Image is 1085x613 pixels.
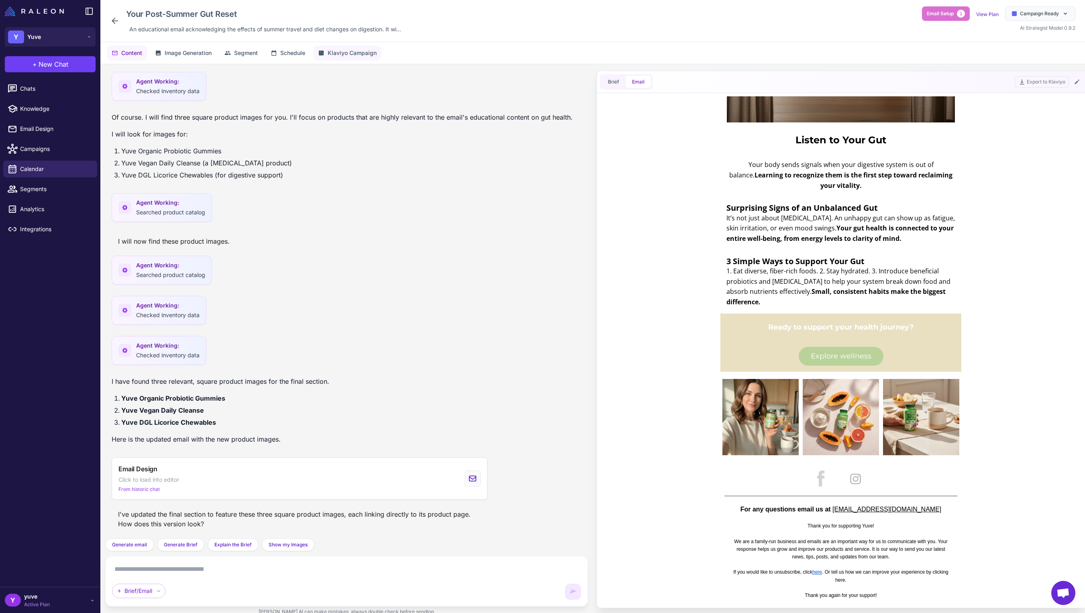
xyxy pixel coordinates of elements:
[602,76,626,88] button: Brief
[121,406,204,414] strong: Yuve Vegan Daily Cleanse
[117,170,346,211] p: 1. Eat diverse, fiber-rich foods. 2. Stay hydrated. 3. Introduce beneficial probiotics and [MEDIC...
[262,538,314,551] button: Show my Images
[3,80,97,97] a: Chats
[208,538,259,551] button: Explain the Brief
[118,475,179,484] span: Click to load into editor
[115,399,348,400] table: divider
[976,11,999,17] a: View Plan
[117,63,346,94] p: Your body sends signals when your digestive system is out of balance.
[33,59,37,69] span: +
[3,201,97,218] a: Analytics
[123,6,404,22] div: Click to edit campaign name
[193,283,269,359] img: Yuve Vegan Daily Cleanse
[117,106,346,117] p: Surprising Signs of an Unbalanced Gut
[118,486,160,493] span: From historic chat
[136,312,200,318] span: Checked inventory data
[3,221,97,238] a: Integrations
[123,426,340,503] p: Thank you for supporting Yuve! We are a family-run business and emails are an important way for u...
[165,49,212,57] span: Image Generation
[107,45,147,61] button: Content
[24,601,50,608] span: Active Plan
[112,584,165,598] div: Brief/Email
[136,301,200,310] span: Agent Working:
[214,541,252,548] span: Explain the Brief
[136,88,200,94] span: Checked inventory data
[20,145,91,153] span: Campaigns
[5,56,96,72] button: +New Chat
[20,84,91,93] span: Chats
[117,191,336,210] strong: Small, consistent habits make the biggest difference.
[136,198,205,207] span: Agent Working:
[121,158,573,168] li: Yuve Vegan Daily Cleanse (a [MEDICAL_DATA] product)
[112,112,573,122] p: Of course. I will find three square product images for you. I'll focus on products that are highl...
[20,225,91,234] span: Integrations
[3,181,97,198] a: Segments
[116,35,347,52] p: Listen to Your Gut
[3,120,97,137] a: Email Design
[121,418,216,426] strong: Yuve DGL Licorice Chewables
[220,45,263,61] button: Segment
[266,45,310,61] button: Schedule
[112,434,329,444] p: Here is the updated email with the new product images.
[145,74,343,94] strong: Learning to recognize them is the first step toward reclaiming your vitality.
[129,25,401,34] span: An educational email acknowledging the effects of summer travel and diet changes on digestion. It...
[20,165,91,173] span: Calendar
[121,170,573,180] li: Yuve DGL Licorice Chewables (for digestive support)
[112,506,487,532] div: I've updated the final section to feature these three square product images, each linking directl...
[203,473,212,479] a: here
[957,10,965,18] span: 2
[105,538,154,551] button: Generate email
[136,77,200,86] span: Agent Working:
[3,141,97,157] a: Campaigns
[136,271,205,278] span: Searched product catalog
[112,541,147,548] span: Generate email
[269,541,308,548] span: Show my Images
[136,209,205,216] span: Searched product catalog
[136,352,200,358] span: Checked inventory data
[1015,76,1069,88] button: Export to Klaviyo
[927,10,954,17] span: Email Setup
[223,409,332,416] a: [EMAIL_ADDRESS][DOMAIN_NAME]
[39,59,68,69] span: New Chat
[20,185,91,193] span: Segments
[5,594,21,607] div: Y
[112,376,329,387] p: I have found three relevant, square product images for the final section.
[328,49,377,57] span: Klaviyo Campaign
[5,6,64,16] img: Raleon Logo
[116,222,347,239] p: Ready to support your health journey?
[126,23,404,35] div: Click to edit description
[203,374,220,391] img: Facebook icon
[112,233,236,249] div: I will now find these product images.
[5,27,96,47] button: YYuve
[189,250,274,269] a: Explore wellness
[1072,77,1082,87] button: Edit Email
[164,541,198,548] span: Generate Brief
[3,100,97,117] a: Knowledge
[117,160,346,170] p: 3 Simple Ways to Support Your Gut
[626,76,651,88] button: Email
[20,124,91,133] span: Email Design
[24,592,50,601] span: yuve
[150,45,216,61] button: Image Generation
[157,538,204,551] button: Generate Brief
[922,6,970,21] button: Email Setup2
[1051,581,1075,605] div: Open chat
[273,283,350,359] img: Yuve DGL Licorice Chewables
[1020,25,1075,31] span: AI Strategist Model 0.9.2
[117,127,344,147] strong: Your gut health is connected to your entire well-being, from energy levels to clarity of mind.
[121,49,142,57] span: Content
[112,129,573,139] p: I will look for images for:
[27,33,41,41] span: Yuve
[5,6,67,16] a: Raleon Logo
[20,104,91,113] span: Knowledge
[20,205,91,214] span: Analytics
[1020,10,1059,17] span: Campaign Ready
[121,394,225,402] strong: Yuve Organic Probiotic Gummies
[237,374,255,391] img: Instagram icon
[3,161,97,177] a: Calendar
[313,45,381,61] button: Klaviyo Campaign
[121,146,573,156] li: Yuve Organic Probiotic Gummies
[136,261,205,270] span: Agent Working:
[136,341,200,350] span: Agent Working:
